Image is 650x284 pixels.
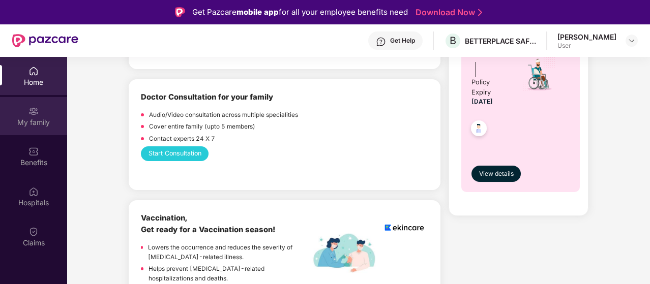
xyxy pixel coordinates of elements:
img: Logo [175,7,185,17]
span: [DATE] [471,98,493,105]
div: BETTERPLACE SAFETY SOLUTIONS PRIVATE LIMITED [465,36,536,46]
button: View details [471,166,521,182]
p: Audio/Video consultation across multiple specialities [149,110,298,120]
img: svg+xml;base64,PHN2ZyB3aWR0aD0iMjAiIGhlaWdodD0iMjAiIHZpZXdCb3g9IjAgMCAyMCAyMCIgZmlsbD0ibm9uZSIgeG... [28,106,39,116]
img: svg+xml;base64,PHN2ZyBpZD0iSG9tZSIgeG1sbnM9Imh0dHA6Ly93d3cudzMub3JnLzIwMDAvc3ZnIiB3aWR0aD0iMjAiIG... [28,66,39,76]
img: Stroke [478,7,482,18]
img: svg+xml;base64,PHN2ZyBpZD0iSG9zcGl0YWxzIiB4bWxucz0iaHR0cDovL3d3dy53My5vcmcvMjAwMC9zdmciIHdpZHRoPS... [28,186,39,197]
img: svg+xml;base64,PHN2ZyBpZD0iRHJvcGRvd24tMzJ4MzIiIHhtbG5zPSJodHRwOi8vd3d3LnczLm9yZy8yMDAwL3N2ZyIgd2... [628,37,636,45]
p: Contact experts 24 X 7 [149,134,215,144]
b: Doctor Consultation for your family [141,92,273,102]
div: Policy Expiry [471,77,509,98]
img: icon [522,56,557,92]
p: Helps prevent [MEDICAL_DATA]-related hospitalizations and deaths. [149,264,309,283]
img: svg+xml;base64,PHN2ZyBpZD0iQ2xhaW0iIHhtbG5zPSJodHRwOi8vd3d3LnczLm9yZy8yMDAwL3N2ZyIgd2lkdGg9IjIwIi... [28,227,39,237]
b: Vaccination, Get ready for a Vaccination season! [141,213,275,234]
img: logoEkincare.png [380,212,428,243]
p: Cover entire family (upto 5 members) [149,122,255,132]
div: User [557,42,616,50]
img: New Pazcare Logo [12,34,78,47]
span: View details [479,169,514,179]
div: [PERSON_NAME] [557,32,616,42]
strong: mobile app [237,7,279,17]
div: Get Help [390,37,415,45]
img: svg+xml;base64,PHN2ZyBpZD0iQmVuZWZpdHMiIHhtbG5zPSJodHRwOi8vd3d3LnczLm9yZy8yMDAwL3N2ZyIgd2lkdGg9Ij... [28,146,39,156]
button: Start Consultation [141,146,209,161]
span: B [450,35,456,47]
img: svg+xml;base64,PHN2ZyBpZD0iSGVscC0zMngzMiIgeG1sbnM9Imh0dHA6Ly93d3cudzMub3JnLzIwMDAvc3ZnIiB3aWR0aD... [376,37,386,47]
a: Download Now [416,7,479,18]
img: svg+xml;base64,PHN2ZyB4bWxucz0iaHR0cDovL3d3dy53My5vcmcvMjAwMC9zdmciIHdpZHRoPSI0OC45NDMiIGhlaWdodD... [466,117,491,142]
p: Lowers the occurrence and reduces the severity of [MEDICAL_DATA]-related illness. [148,243,309,262]
img: labelEkincare.png [309,233,380,273]
div: Get Pazcare for all your employee benefits need [192,6,408,18]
